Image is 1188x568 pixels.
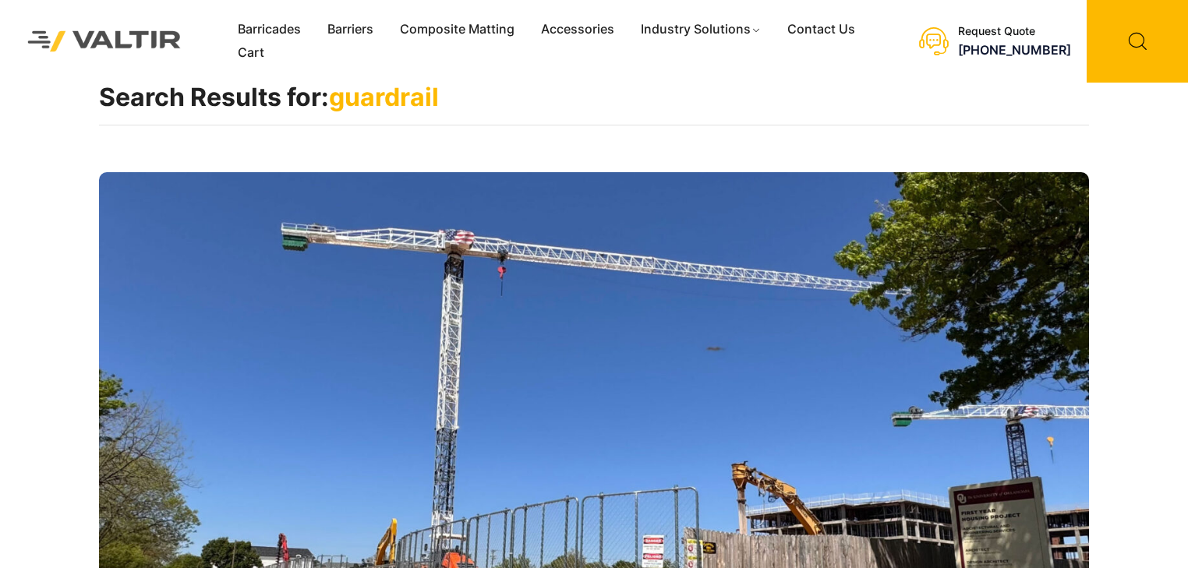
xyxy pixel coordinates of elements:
img: Valtir Rentals [12,15,197,68]
a: Barriers [314,18,387,41]
a: Composite Matting [387,18,528,41]
div: Request Quote [958,25,1071,38]
a: Industry Solutions [628,18,775,41]
a: Barricades [225,18,314,41]
span: guardrail [329,82,439,112]
a: Accessories [528,18,628,41]
a: Cart [225,41,278,65]
h1: Search Results for: [99,83,1089,125]
a: Contact Us [774,18,868,41]
a: [PHONE_NUMBER] [958,42,1071,58]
